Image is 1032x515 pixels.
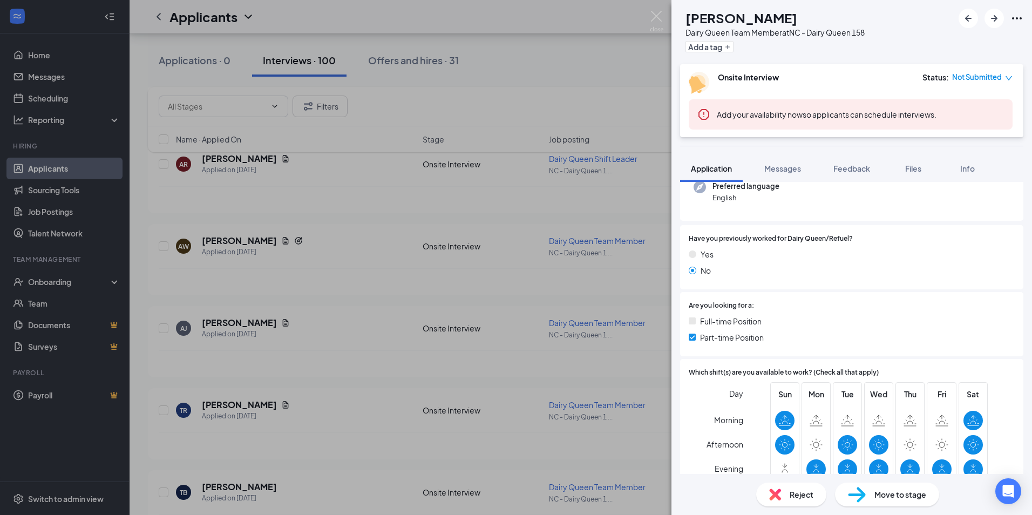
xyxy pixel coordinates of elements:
span: Morning [714,410,743,430]
span: Application [691,164,732,173]
span: Have you previously worked for Dairy Queen/Refuel? [689,234,853,244]
button: ArrowRight [985,9,1004,28]
span: Sat [963,388,983,400]
div: Open Intercom Messenger [995,478,1021,504]
svg: ArrowRight [988,12,1001,25]
span: No [701,265,711,276]
span: Not Submitted [952,72,1002,83]
span: Preferred language [712,181,779,192]
span: Reject [790,489,813,500]
button: PlusAdd a tag [685,41,734,52]
button: ArrowLeftNew [959,9,978,28]
span: Which shift(s) are you available to work? (Check all that apply) [689,368,879,378]
svg: Error [697,108,710,121]
span: Afternoon [707,435,743,454]
button: Add your availability now [717,109,803,120]
span: Thu [900,388,920,400]
span: Move to stage [874,489,926,500]
span: Evening [715,459,743,478]
b: Onsite Interview [718,72,779,82]
span: Tue [838,388,857,400]
span: Wed [869,388,888,400]
span: Info [960,164,975,173]
span: Messages [764,164,801,173]
h1: [PERSON_NAME] [685,9,797,27]
svg: Ellipses [1010,12,1023,25]
span: down [1005,74,1013,82]
span: Full-time Position [700,315,762,327]
span: English [712,192,779,203]
span: Mon [806,388,826,400]
svg: Plus [724,44,731,50]
span: Fri [932,388,952,400]
div: Dairy Queen Team Member at NC - Dairy Queen 158 [685,27,865,38]
span: Part-time Position [700,331,764,343]
span: so applicants can schedule interviews. [717,110,936,119]
span: Are you looking for a: [689,301,754,311]
span: Feedback [833,164,870,173]
span: Files [905,164,921,173]
div: Status : [922,72,949,83]
span: Day [729,388,743,399]
span: Yes [701,248,714,260]
span: Sun [775,388,795,400]
svg: ArrowLeftNew [962,12,975,25]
